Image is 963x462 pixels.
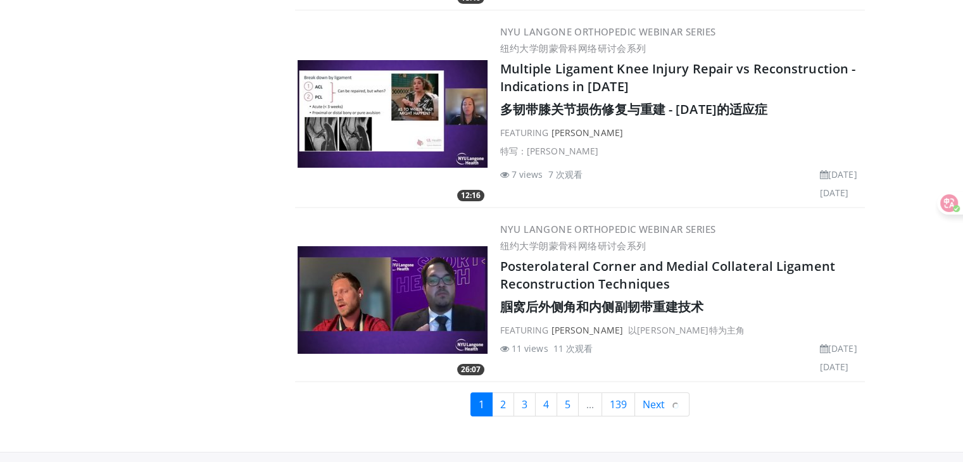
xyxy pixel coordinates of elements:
a: [PERSON_NAME] [551,324,623,336]
li: [DATE] [820,168,857,204]
font: 7 次观看 [548,168,583,180]
a: NYU Langone Orthopedic Webinar Series纽约大学朗蒙骨科网络研讨会系列 [500,223,716,252]
a: Multiple Ligament Knee Injury Repair vs Reconstruction - Indications in [DATE]多韧带膝关节损伤修复与重建 - [DA... [500,60,856,118]
span: 12:16 [457,190,484,201]
img: 41f91c1a-4b04-4ada-b60d-9d46265df08e.300x170_q85_crop-smart_upscale.jpg [298,246,488,354]
font: [DATE] [820,361,849,373]
li: [DATE] [820,342,857,378]
a: 26:07 [298,246,488,354]
span: 7 [512,168,517,180]
img: 1f0fde14-1ea8-48c2-82da-c65aa79dfc86.300x170_q85_crop-smart_upscale.jpg [298,60,488,168]
span: Next [643,397,681,411]
font: 纽约大学朗蒙骨科网络研讨会系列 [500,42,646,54]
span: FEATURING [500,324,549,336]
font: 多韧带膝关节损伤修复与重建 - [DATE]的适应症 [500,101,768,118]
font: 纽约大学朗蒙骨科网络研讨会系列 [500,239,646,252]
font: [DATE] [820,187,849,199]
span: views [524,342,548,354]
a: NYU Langone Orthopedic Webinar Series纽约大学朗蒙骨科网络研讨会系列 [500,25,716,54]
nav: Search results pages [295,392,865,416]
a: 5 [557,392,579,416]
font: 腘窝后外侧角和内侧副韧带重建技术 [500,298,704,315]
span: 11 [512,342,522,354]
a: 2 [492,392,514,416]
a: [PERSON_NAME] [551,127,623,139]
span: FEATURING [500,127,549,139]
a: 1 [470,392,493,416]
a: Posterolateral Corner and Medial Collateral Ligament Reconstruction Techniques腘窝后外侧角和内侧副韧带重建技术 [500,258,835,315]
font: 以[PERSON_NAME]特为主角 [628,324,745,336]
a: 3 [513,392,536,416]
font: 11 次观看 [553,342,593,354]
a: 4 [535,392,557,416]
font: 特写：[PERSON_NAME] [500,145,599,157]
a: Next [634,392,689,416]
span: 26:07 [457,364,484,375]
span: views [519,168,543,180]
a: 12:16 [298,60,488,168]
a: 139 [601,392,635,416]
